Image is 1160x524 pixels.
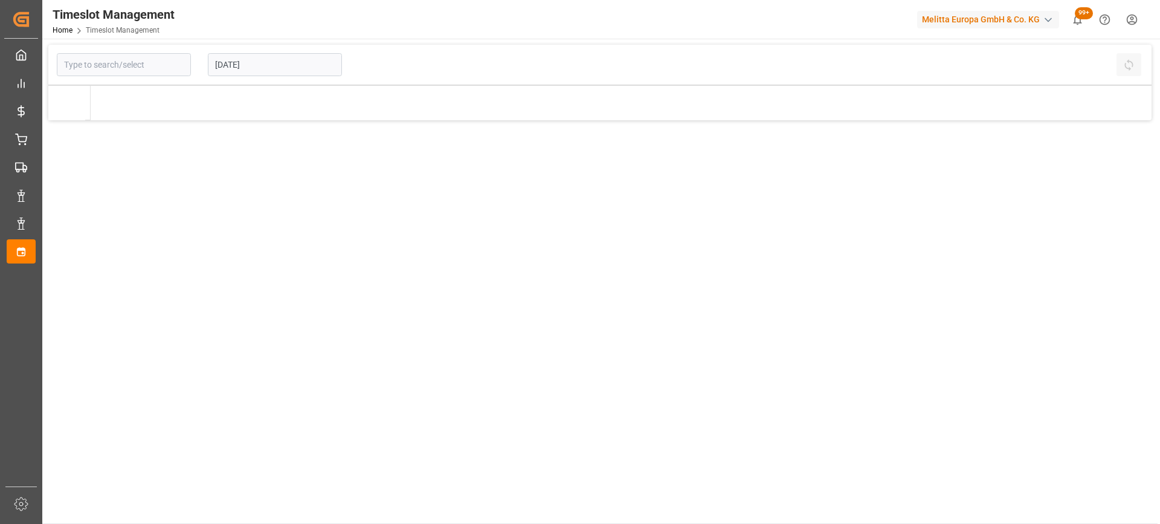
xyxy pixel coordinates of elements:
div: Timeslot Management [53,5,175,24]
div: Melitta Europa GmbH & Co. KG [917,11,1059,28]
button: Melitta Europa GmbH & Co. KG [917,8,1064,31]
input: Type to search/select [57,53,191,76]
span: 99+ [1075,7,1093,19]
button: Help Center [1091,6,1118,33]
a: Home [53,26,72,34]
button: show 100 new notifications [1064,6,1091,33]
input: DD-MM-YYYY [208,53,342,76]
